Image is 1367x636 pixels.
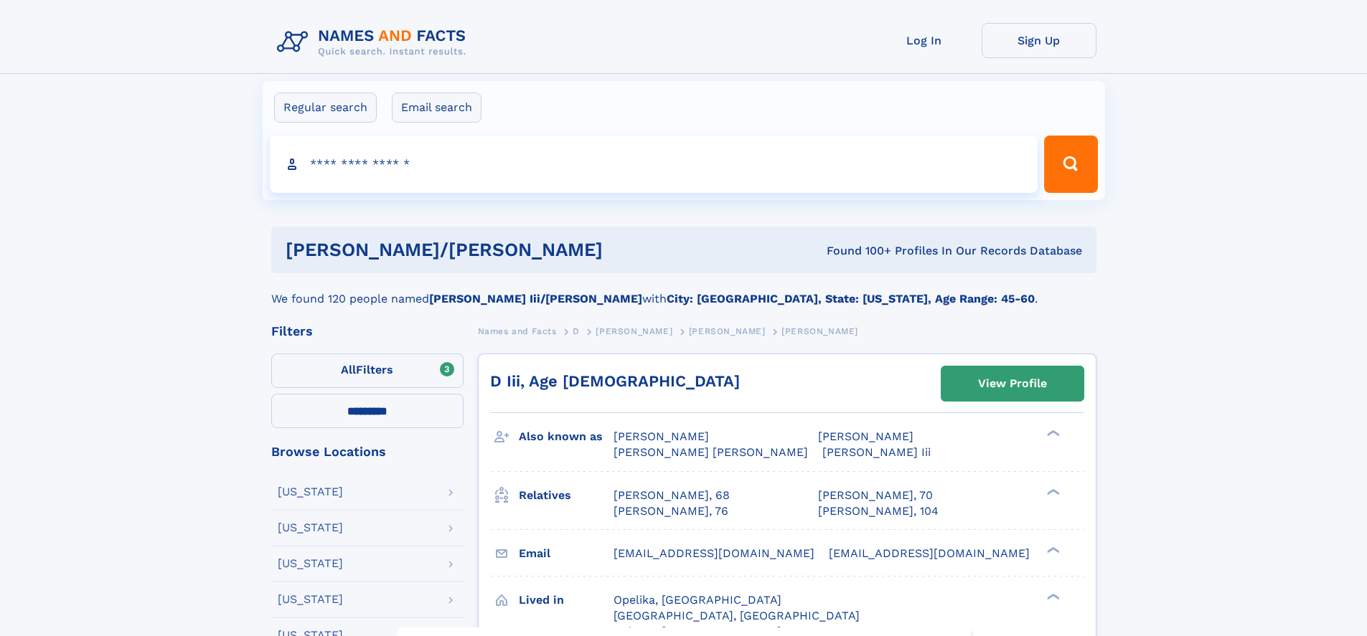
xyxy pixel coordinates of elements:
div: Found 100+ Profiles In Our Records Database [715,243,1082,259]
div: ❯ [1043,487,1061,496]
h3: Relatives [519,483,614,508]
a: Log In [867,23,982,58]
span: [EMAIL_ADDRESS][DOMAIN_NAME] [614,546,814,560]
div: [US_STATE] [278,486,343,498]
span: [PERSON_NAME] [781,326,858,336]
div: We found 120 people named with . [271,273,1096,308]
div: [US_STATE] [278,594,343,605]
div: ❯ [1043,429,1061,438]
div: ❯ [1043,592,1061,601]
div: ❯ [1043,545,1061,554]
div: [US_STATE] [278,522,343,533]
label: Filters [271,353,464,388]
span: [EMAIL_ADDRESS][DOMAIN_NAME] [829,546,1030,560]
span: [PERSON_NAME] [818,429,913,443]
span: [GEOGRAPHIC_DATA], [GEOGRAPHIC_DATA] [614,609,860,622]
div: Browse Locations [271,445,464,458]
span: [PERSON_NAME] [689,326,766,336]
a: [PERSON_NAME] [596,322,672,340]
div: [US_STATE] [278,558,343,569]
a: D [573,322,580,340]
span: [PERSON_NAME] [PERSON_NAME] [614,445,808,459]
div: Filters [271,325,464,338]
span: [PERSON_NAME] [614,429,709,443]
a: [PERSON_NAME], 70 [818,488,933,503]
h3: Email [519,541,614,566]
h1: [PERSON_NAME]/[PERSON_NAME] [286,241,715,259]
img: Logo Names and Facts [271,23,478,62]
span: D [573,326,580,336]
a: Names and Facts [478,322,557,340]
span: All [341,363,356,376]
a: D Iii, Age [DEMOGRAPHIC_DATA] [490,372,740,390]
input: search input [270,136,1038,193]
span: [PERSON_NAME] Iii [822,445,931,459]
a: [PERSON_NAME], 68 [614,488,730,503]
span: [PERSON_NAME] [596,326,672,336]
button: Search Button [1044,136,1097,193]
h3: Also known as [519,424,614,449]
b: [PERSON_NAME] Iii/[PERSON_NAME] [429,292,642,305]
label: Email search [392,92,481,123]
a: [PERSON_NAME], 104 [818,503,939,519]
h3: Lived in [519,588,614,612]
a: Sign Up [982,23,1096,58]
b: City: [GEOGRAPHIC_DATA], State: [US_STATE], Age Range: 45-60 [667,292,1035,305]
div: View Profile [978,367,1047,400]
span: Opelika, [GEOGRAPHIC_DATA] [614,593,781,607]
a: View Profile [941,366,1084,401]
label: Regular search [274,92,377,123]
a: [PERSON_NAME], 76 [614,503,728,519]
a: [PERSON_NAME] [689,322,766,340]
